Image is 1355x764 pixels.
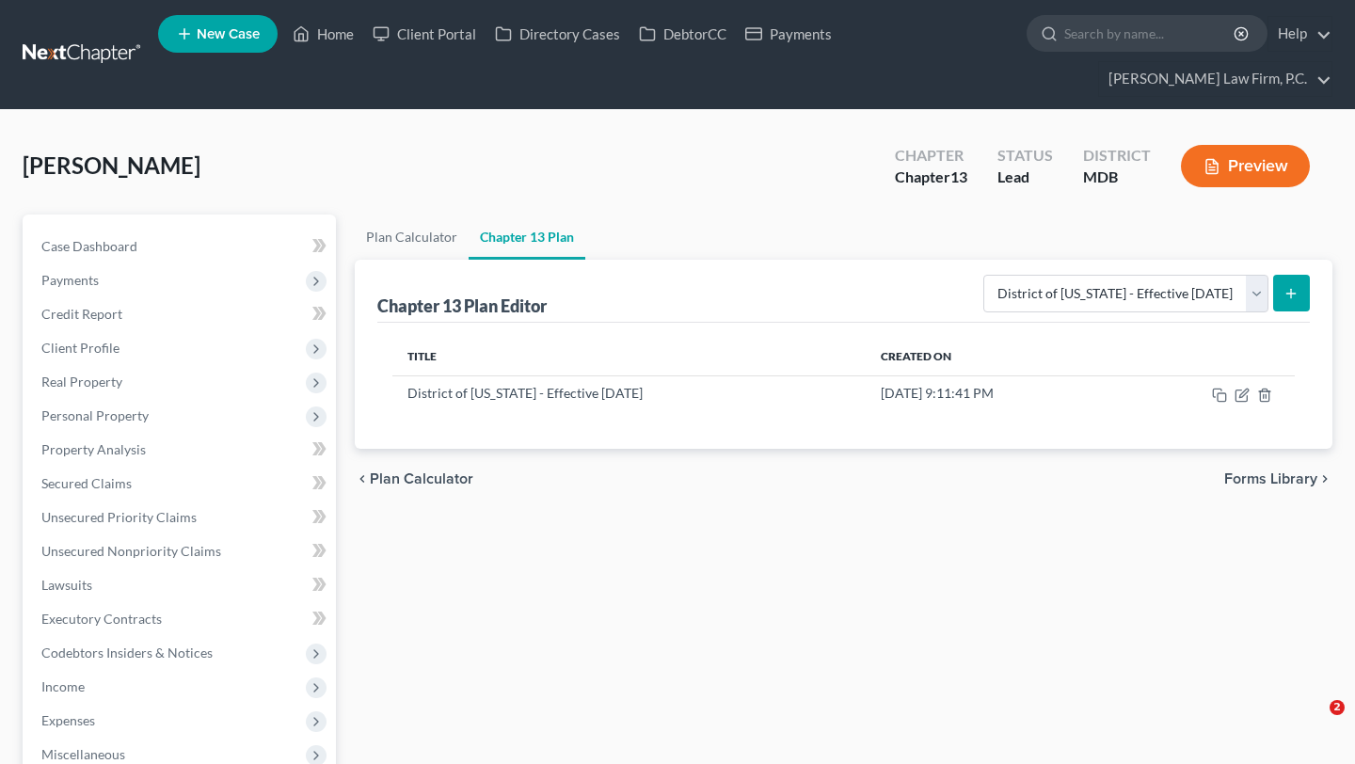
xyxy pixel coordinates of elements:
[1224,471,1332,486] button: Forms Library chevron_right
[41,509,197,525] span: Unsecured Priority Claims
[950,167,967,185] span: 13
[866,338,1121,375] th: Created On
[26,467,336,501] a: Secured Claims
[895,167,967,188] div: Chapter
[1083,145,1151,167] div: District
[41,407,149,423] span: Personal Property
[41,238,137,254] span: Case Dashboard
[41,611,162,627] span: Executory Contracts
[1268,17,1331,51] a: Help
[392,375,866,411] td: District of [US_STATE] - Effective [DATE]
[26,297,336,331] a: Credit Report
[41,441,146,457] span: Property Analysis
[392,338,866,375] th: Title
[26,230,336,263] a: Case Dashboard
[355,471,370,486] i: chevron_left
[26,501,336,534] a: Unsecured Priority Claims
[26,433,336,467] a: Property Analysis
[1083,167,1151,188] div: MDB
[1330,700,1345,715] span: 2
[41,678,85,694] span: Income
[1291,700,1336,745] iframe: Intercom live chat
[26,602,336,636] a: Executory Contracts
[1099,62,1331,96] a: [PERSON_NAME] Law Firm, P.C.
[486,17,630,51] a: Directory Cases
[355,215,469,260] a: Plan Calculator
[41,577,92,593] span: Lawsuits
[469,215,585,260] a: Chapter 13 Plan
[736,17,841,51] a: Payments
[41,475,132,491] span: Secured Claims
[355,471,473,486] button: chevron_left Plan Calculator
[41,272,99,288] span: Payments
[997,167,1053,188] div: Lead
[283,17,363,51] a: Home
[41,746,125,762] span: Miscellaneous
[41,374,122,390] span: Real Property
[26,568,336,602] a: Lawsuits
[1224,471,1317,486] span: Forms Library
[1181,145,1310,187] button: Preview
[41,645,213,661] span: Codebtors Insiders & Notices
[197,27,260,41] span: New Case
[41,712,95,728] span: Expenses
[895,145,967,167] div: Chapter
[630,17,736,51] a: DebtorCC
[997,145,1053,167] div: Status
[370,471,473,486] span: Plan Calculator
[866,375,1121,411] td: [DATE] 9:11:41 PM
[41,543,221,559] span: Unsecured Nonpriority Claims
[363,17,486,51] a: Client Portal
[26,534,336,568] a: Unsecured Nonpriority Claims
[377,294,547,317] div: Chapter 13 Plan Editor
[23,151,200,179] span: [PERSON_NAME]
[41,306,122,322] span: Credit Report
[41,340,120,356] span: Client Profile
[1317,471,1332,486] i: chevron_right
[1064,16,1236,51] input: Search by name...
